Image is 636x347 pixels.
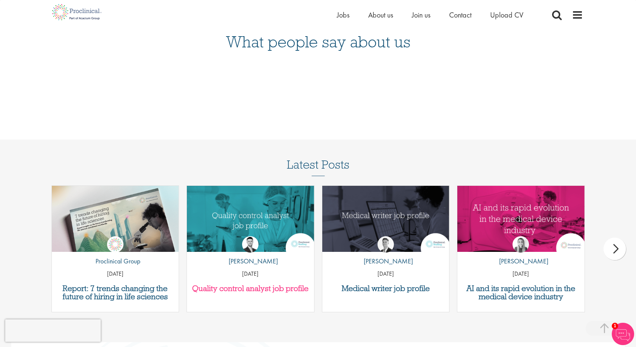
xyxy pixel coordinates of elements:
[223,256,278,266] p: [PERSON_NAME]
[187,186,314,252] a: Link to a post
[412,10,430,20] a: Join us
[457,186,585,252] a: Link to a post
[223,236,278,270] a: Joshua Godden [PERSON_NAME]
[612,323,634,345] img: Chatbot
[490,10,523,20] a: Upload CV
[326,284,446,293] a: Medical writer job profile
[604,238,626,260] div: next
[52,186,179,252] a: Link to a post
[612,323,618,329] span: 1
[457,186,585,252] img: AI and Its Impact on the Medical Device Industry | Proclinical
[187,186,314,252] img: quality control analyst job profile
[52,186,179,257] img: Proclinical: Life sciences hiring trends report 2025
[56,284,175,301] a: Report: 7 trends changing the future of hiring in life sciences
[90,236,140,270] a: Proclinical Group Proclinical Group
[449,10,471,20] a: Contact
[242,236,259,253] img: Joshua Godden
[368,10,393,20] a: About us
[52,270,179,278] p: [DATE]
[191,284,310,293] a: Quality control analyst job profile
[187,270,314,278] p: [DATE]
[48,65,589,117] iframe: Customer reviews powered by Trustpilot
[5,319,101,342] iframe: reCAPTCHA
[377,236,394,253] img: George Watson
[358,236,413,270] a: George Watson [PERSON_NAME]
[322,270,449,278] p: [DATE]
[513,236,529,253] img: Hannah Burke
[358,256,413,266] p: [PERSON_NAME]
[461,284,581,301] a: AI and its rapid evolution in the medical device industry
[322,186,449,252] img: Medical writer job profile
[322,186,449,252] a: Link to a post
[90,256,140,266] p: Proclinical Group
[107,236,123,253] img: Proclinical Group
[457,270,585,278] p: [DATE]
[287,158,350,176] h3: Latest Posts
[494,256,548,266] p: [PERSON_NAME]
[494,236,548,270] a: Hannah Burke [PERSON_NAME]
[337,10,350,20] a: Jobs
